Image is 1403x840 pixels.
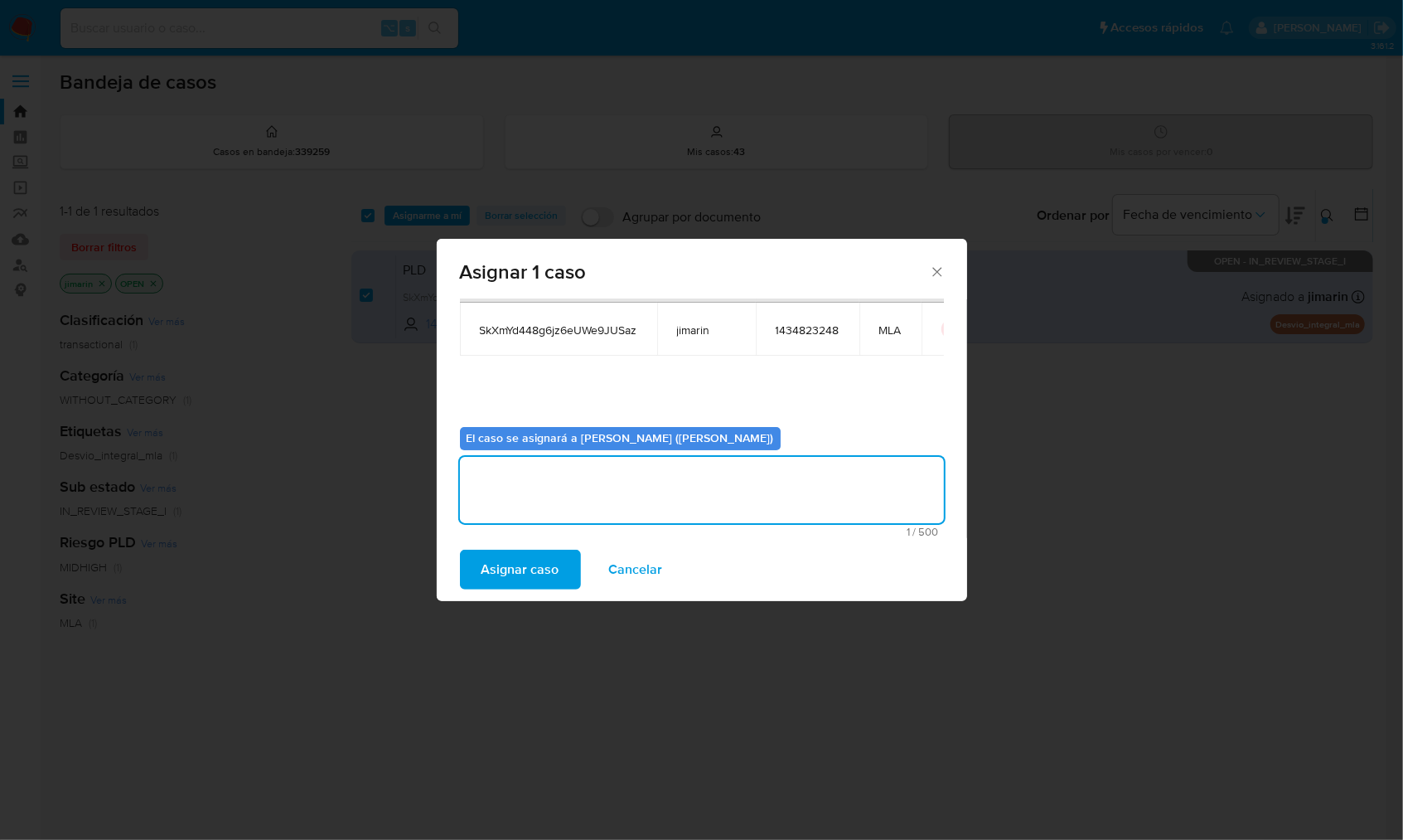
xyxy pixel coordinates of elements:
span: Máximo 500 caracteres [465,527,939,537]
button: icon-button [941,319,961,339]
span: Cancelar [609,551,663,588]
span: Asignar caso [481,551,559,588]
span: Asignar 1 caso [460,262,930,282]
span: jimarin [677,323,736,337]
span: SkXmYd448g6jz6eUWe9JUSaz [480,323,637,337]
button: Asignar caso [460,550,581,590]
button: Cerrar ventana [929,264,944,279]
button: Cancelar [588,550,685,590]
div: assign-modal [437,239,967,601]
span: MLA [879,323,902,337]
span: 1434823248 [776,323,839,337]
b: El caso se asignará a [PERSON_NAME] ([PERSON_NAME]) [467,430,774,446]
